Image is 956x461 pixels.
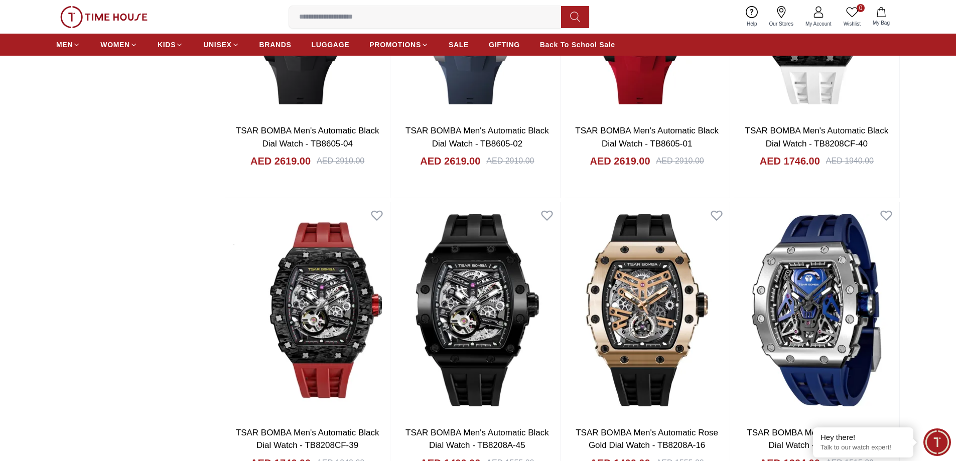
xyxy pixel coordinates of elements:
[760,154,820,168] h4: AED 1746.00
[765,20,797,28] span: Our Stores
[449,36,469,54] a: SALE
[734,202,899,418] img: TSAR BOMBA Men's Automatic Blue Dial Watch - TB8207A-03
[923,428,951,456] div: Chat Widget
[449,40,469,50] span: SALE
[565,202,730,418] img: TSAR BOMBA Men's Automatic Rose Gold Dial Watch - TB8208A-16
[486,155,534,167] div: AED 2910.00
[838,4,867,30] a: 0Wishlist
[312,36,350,54] a: LUGGAGE
[158,36,183,54] a: KIDS
[840,20,865,28] span: Wishlist
[100,40,130,50] span: WOMEN
[747,428,886,450] a: TSAR BOMBA Men's Automatic Blue Dial Watch - TB8207A-03
[489,36,520,54] a: GIFTING
[203,36,239,54] a: UNISEX
[745,126,889,148] a: TSAR BOMBA Men's Automatic Black Dial Watch - TB8208CF-40
[259,36,292,54] a: BRANDS
[763,4,799,30] a: Our Stores
[369,40,421,50] span: PROMOTIONS
[317,155,364,167] div: AED 2910.00
[56,40,73,50] span: MEN
[225,202,390,418] img: TSAR BOMBA Men's Automatic Black Dial Watch - TB8208CF-39
[203,40,231,50] span: UNISEX
[869,19,894,27] span: My Bag
[576,428,718,450] a: TSAR BOMBA Men's Automatic Rose Gold Dial Watch - TB8208A-16
[743,20,761,28] span: Help
[236,428,379,450] a: TSAR BOMBA Men's Automatic Black Dial Watch - TB8208CF-39
[250,154,311,168] h4: AED 2619.00
[56,36,80,54] a: MEN
[100,36,138,54] a: WOMEN
[236,126,379,148] a: TSAR BOMBA Men's Automatic Black Dial Watch - TB8605-04
[590,154,650,168] h4: AED 2619.00
[420,154,480,168] h4: AED 2619.00
[801,20,836,28] span: My Account
[867,5,896,29] button: My Bag
[60,6,148,28] img: ...
[540,36,615,54] a: Back To School Sale
[656,155,704,167] div: AED 2910.00
[826,155,874,167] div: AED 1940.00
[405,428,549,450] a: TSAR BOMBA Men's Automatic Black Dial Watch - TB8208A-45
[489,40,520,50] span: GIFTING
[575,126,719,148] a: TSAR BOMBA Men's Automatic Black Dial Watch - TB8605-01
[259,40,292,50] span: BRANDS
[158,40,176,50] span: KIDS
[405,126,549,148] a: TSAR BOMBA Men's Automatic Black Dial Watch - TB8605-02
[741,4,763,30] a: Help
[312,40,350,50] span: LUGGAGE
[821,443,906,452] p: Talk to our watch expert!
[369,36,429,54] a: PROMOTIONS
[857,4,865,12] span: 0
[540,40,615,50] span: Back To School Sale
[821,432,906,442] div: Hey there!
[394,202,560,418] img: TSAR BOMBA Men's Automatic Black Dial Watch - TB8208A-45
